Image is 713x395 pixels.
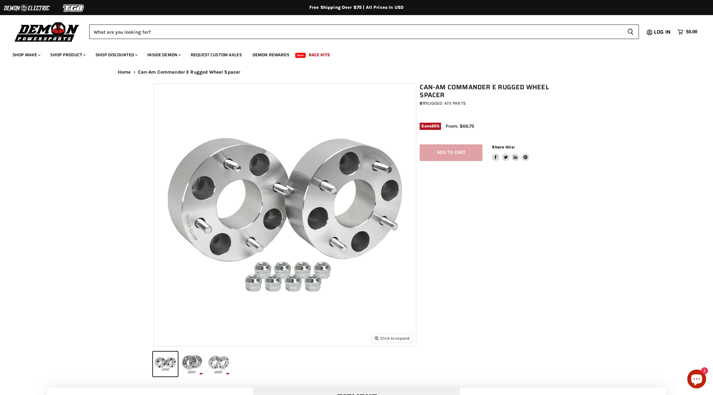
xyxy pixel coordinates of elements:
div: Free Shipping Over $75 | All Prices In USD [105,5,608,10]
span: $0.00 [686,29,697,35]
span: Log in [654,28,671,36]
inbox-online-store-chat: Shopify online store chat [685,370,708,390]
form: Product [89,25,639,39]
img: Demon Powersports [13,20,81,43]
button: Search [622,25,639,39]
span: Share this: [492,145,514,149]
button: Can-Am Commander E Rugged Wheel Spacer thumbnail [153,352,178,376]
ul: Main menu [8,46,696,61]
span: Can-Am Commander E Rugged Wheel Spacer [138,70,241,75]
h1: Can-Am Commander E Rugged Wheel Spacer [420,83,563,99]
img: Can-Am Commander E Rugged Wheel Spacer [154,84,416,346]
input: Search [89,25,622,39]
a: Shop Discounted [91,48,141,61]
span: Click to expand [375,336,410,341]
a: Rugged ATV Parts [425,101,466,106]
span: 25 [431,124,436,128]
a: Request Custom Axles [186,48,247,61]
a: Race Kits [304,48,335,61]
button: Can-Am Commander E Rugged Wheel Spacer thumbnail [206,352,231,376]
span: Save % [420,123,441,130]
a: Home [118,70,131,75]
span: New! [295,53,306,58]
img: TGB Logo 2 [50,2,97,14]
a: Inside Demon [143,48,185,61]
button: Click to expand [372,334,413,342]
nav: Breadcrumbs [105,70,608,75]
div: by [420,100,563,107]
a: Shop Product [46,48,90,61]
a: $0.00 [674,27,700,36]
span: From: $66.75 [446,123,474,129]
button: Can-Am Commander E Rugged Wheel Spacer thumbnail [180,352,204,376]
img: Demon Electric Logo 2 [3,2,50,14]
aside: Share this: [492,144,529,161]
a: Demon Rewards [248,48,294,61]
a: Shop Make [8,48,44,61]
a: Log in [651,29,674,35]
